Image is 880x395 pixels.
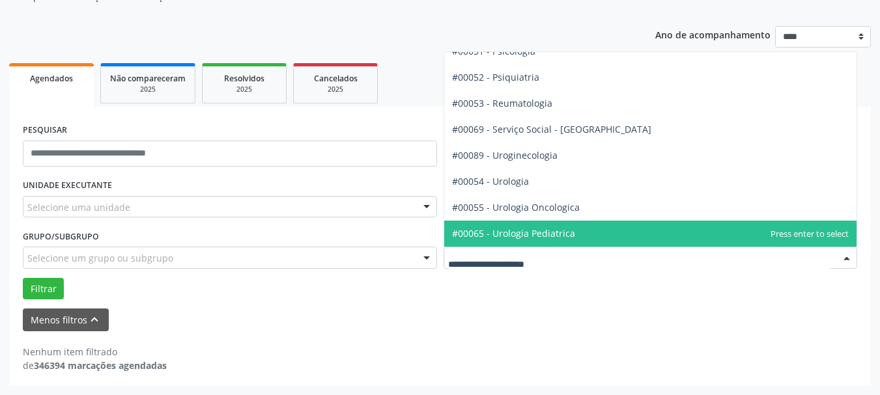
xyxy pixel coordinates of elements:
[23,278,64,300] button: Filtrar
[30,73,73,84] span: Agendados
[23,176,112,196] label: UNIDADE EXECUTANTE
[34,359,167,372] strong: 346394 marcações agendadas
[224,73,264,84] span: Resolvidos
[212,85,277,94] div: 2025
[655,26,771,42] p: Ano de acompanhamento
[452,97,552,109] span: #00053 - Reumatologia
[27,251,173,265] span: Selecione um grupo ou subgrupo
[23,226,99,247] label: Grupo/Subgrupo
[452,227,575,239] span: #00065 - Urologia Pediatrica
[452,123,651,135] span: #00069 - Serviço Social - [GEOGRAPHIC_DATA]
[452,149,558,161] span: #00089 - Uroginecologia
[87,312,102,327] i: keyboard_arrow_up
[27,200,130,214] span: Selecione uma unidade
[23,345,167,359] div: Nenhum item filtrado
[23,308,109,331] button: Menos filtroskeyboard_arrow_up
[110,85,186,94] div: 2025
[23,120,67,141] label: PESQUISAR
[452,201,580,213] span: #00055 - Urologia Oncologica
[23,359,167,372] div: de
[110,73,186,84] span: Não compareceram
[303,85,368,94] div: 2025
[452,175,529,187] span: #00054 - Urologia
[452,71,539,83] span: #00052 - Psiquiatria
[314,73,358,84] span: Cancelados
